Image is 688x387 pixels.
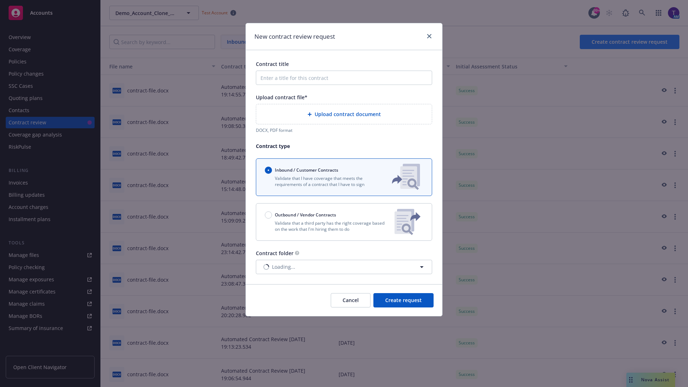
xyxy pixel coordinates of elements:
[265,211,272,219] input: Outbound / Vendor Contracts
[256,203,432,241] button: Outbound / Vendor ContractsValidate that a third party has the right coverage based on the work t...
[256,104,432,124] div: Upload contract document
[265,220,389,232] p: Validate that a third party has the right coverage based on the work that I'm hiring them to do
[275,212,336,218] span: Outbound / Vendor Contracts
[425,32,434,40] a: close
[256,127,432,133] div: DOCX, PDF format
[275,167,338,173] span: Inbound / Customer Contracts
[331,293,371,307] button: Cancel
[385,297,422,304] span: Create request
[256,61,289,67] span: Contract title
[343,297,359,304] span: Cancel
[256,260,432,274] button: Loading...
[256,250,293,257] span: Contract folder
[256,94,307,101] span: Upload contract file*
[256,142,432,150] p: Contract type
[256,158,432,196] button: Inbound / Customer ContractsValidate that I have coverage that meets the requirements of a contra...
[265,175,380,187] p: Validate that I have coverage that meets the requirements of a contract that I have to sign
[254,32,335,41] h1: New contract review request
[265,167,272,174] input: Inbound / Customer Contracts
[315,110,381,118] span: Upload contract document
[256,71,432,85] input: Enter a title for this contract
[373,293,434,307] button: Create request
[272,263,295,271] span: Loading...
